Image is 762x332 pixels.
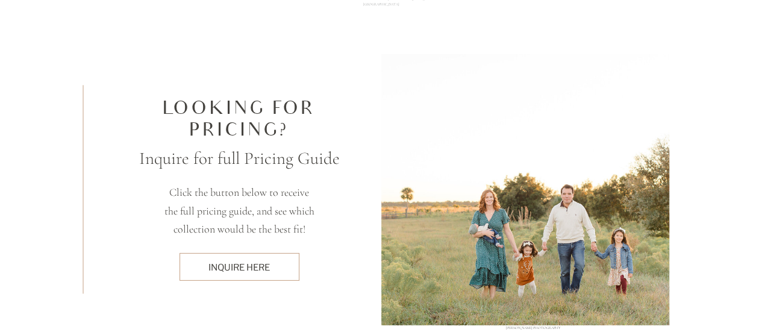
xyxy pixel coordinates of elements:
[186,261,293,274] a: INquire here
[163,98,316,142] h2: Looking for pricing?
[163,183,316,239] p: Click the button below to receive the full pricing guide, and see which collection would be the b...
[137,145,342,171] h3: Inquire for full Pricing Guide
